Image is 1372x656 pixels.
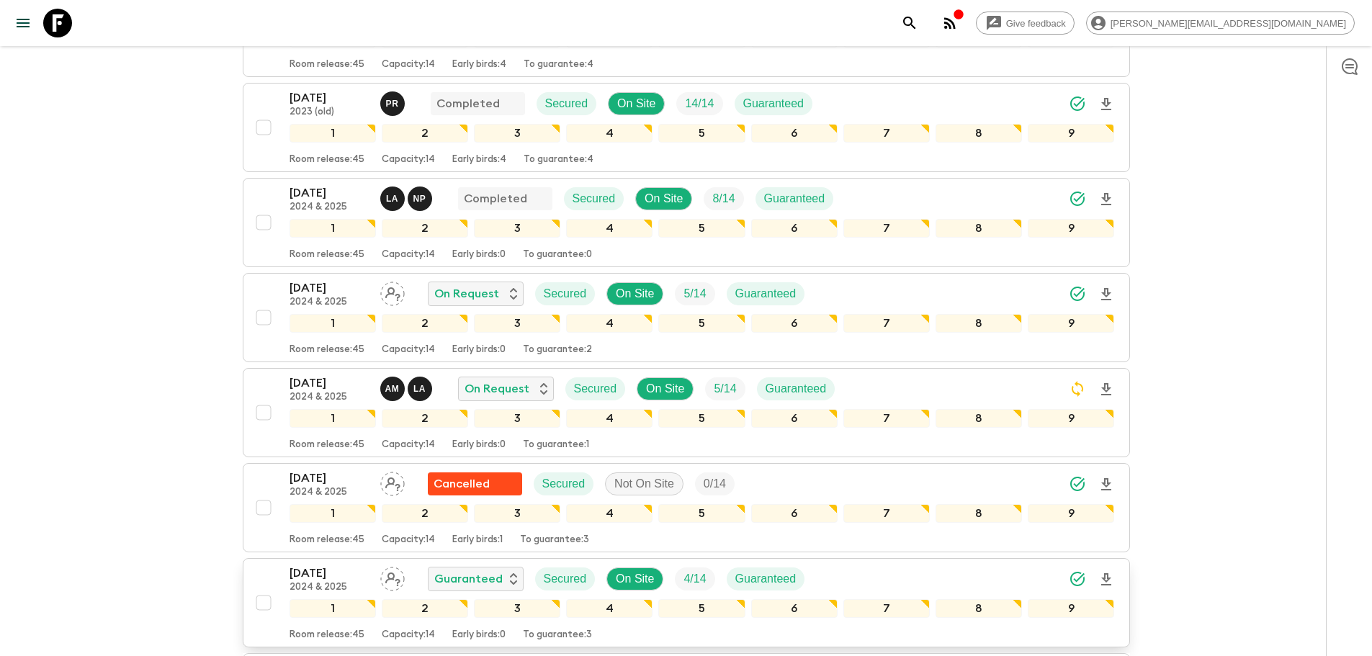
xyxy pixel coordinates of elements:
[243,463,1130,552] button: [DATE]2024 & 2025Assign pack leaderFlash Pack cancellationSecuredNot On SiteTrip Fill123456789Roo...
[1098,476,1115,493] svg: Download Onboarding
[1028,409,1114,428] div: 9
[290,184,369,202] p: [DATE]
[1069,285,1086,302] svg: Synced Successfully
[1028,124,1114,143] div: 9
[290,124,376,143] div: 1
[535,282,596,305] div: Secured
[566,314,653,333] div: 4
[1069,570,1086,588] svg: Synced Successfully
[658,314,745,333] div: 5
[290,469,369,487] p: [DATE]
[290,487,369,498] p: 2024 & 2025
[1098,286,1115,303] svg: Download Onboarding
[637,377,694,400] div: On Site
[998,18,1074,29] span: Give feedback
[523,439,589,451] p: To guarantee: 1
[751,314,838,333] div: 6
[452,629,506,641] p: Early birds: 0
[474,314,560,333] div: 3
[1069,95,1086,112] svg: Synced Successfully
[1028,314,1114,333] div: 9
[243,368,1130,457] button: [DATE]2024 & 2025Alex Manzaba - Mainland, Luis Altamirano - GalapagosOn RequestSecuredOn SiteTrip...
[290,599,376,618] div: 1
[658,219,745,238] div: 5
[290,534,364,546] p: Room release: 45
[843,599,930,618] div: 7
[380,377,435,401] button: AMLA
[382,504,468,523] div: 2
[976,12,1075,35] a: Give feedback
[537,92,597,115] div: Secured
[936,599,1022,618] div: 8
[382,344,435,356] p: Capacity: 14
[290,279,369,297] p: [DATE]
[290,59,364,71] p: Room release: 45
[474,504,560,523] div: 3
[735,570,797,588] p: Guaranteed
[705,377,745,400] div: Trip Fill
[936,409,1022,428] div: 8
[523,344,592,356] p: To guarantee: 2
[290,565,369,582] p: [DATE]
[544,285,587,302] p: Secured
[382,249,435,261] p: Capacity: 14
[565,377,626,400] div: Secured
[645,190,683,207] p: On Site
[474,409,560,428] div: 3
[290,409,376,428] div: 1
[1098,96,1115,113] svg: Download Onboarding
[243,178,1130,267] button: [DATE]2024 & 2025Luis Altamirano - Galapagos, Natalia Pesantes - MainlandCompletedSecuredOn SiteT...
[290,219,376,238] div: 1
[683,285,706,302] p: 5 / 14
[382,599,468,618] div: 2
[616,285,654,302] p: On Site
[465,380,529,397] p: On Request
[614,475,674,493] p: Not On Site
[646,380,684,397] p: On Site
[382,629,435,641] p: Capacity: 14
[534,472,594,495] div: Secured
[523,249,592,261] p: To guarantee: 0
[675,567,714,590] div: Trip Fill
[616,570,654,588] p: On Site
[617,95,655,112] p: On Site
[936,504,1022,523] div: 8
[1069,475,1086,493] svg: Synced Successfully
[290,249,364,261] p: Room release: 45
[566,219,653,238] div: 4
[751,599,838,618] div: 6
[606,282,663,305] div: On Site
[751,124,838,143] div: 6
[535,567,596,590] div: Secured
[695,472,735,495] div: Trip Fill
[843,124,930,143] div: 7
[566,504,653,523] div: 4
[452,249,506,261] p: Early birds: 0
[751,409,838,428] div: 6
[685,95,714,112] p: 14 / 14
[764,190,825,207] p: Guaranteed
[1103,18,1354,29] span: [PERSON_NAME][EMAIL_ADDRESS][DOMAIN_NAME]
[428,472,522,495] div: Flash Pack cancellation
[380,96,408,107] span: Pablo Rivadeneira - Galapagos
[290,107,369,118] p: 2023 (old)
[566,124,653,143] div: 4
[751,219,838,238] div: 6
[735,285,797,302] p: Guaranteed
[382,219,468,238] div: 2
[683,570,706,588] p: 4 / 14
[290,202,369,213] p: 2024 & 2025
[452,154,506,166] p: Early birds: 4
[452,534,503,546] p: Early birds: 1
[564,187,624,210] div: Secured
[474,599,560,618] div: 3
[243,273,1130,362] button: [DATE]2024 & 2025Assign pack leaderOn RequestSecuredOn SiteTrip FillGuaranteed123456789Room relea...
[605,472,683,495] div: Not On Site
[545,95,588,112] p: Secured
[452,59,506,71] p: Early birds: 4
[474,124,560,143] div: 3
[843,504,930,523] div: 7
[464,190,527,207] p: Completed
[1069,380,1086,397] svg: Sync Required - Changes detected
[766,380,827,397] p: Guaranteed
